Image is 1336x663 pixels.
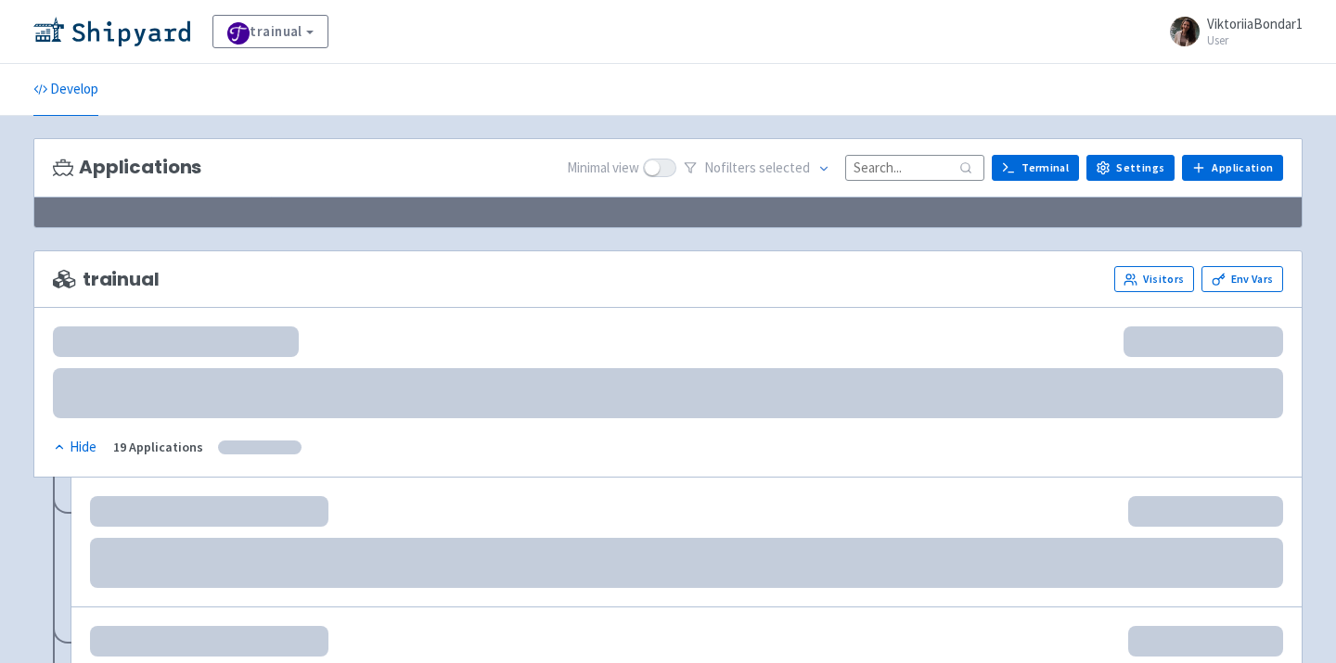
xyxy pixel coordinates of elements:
a: Terminal [992,155,1079,181]
span: trainual [53,269,160,290]
span: No filter s [704,158,810,179]
a: Visitors [1114,266,1194,292]
small: User [1207,34,1303,46]
div: Hide [53,437,96,458]
a: ViktoriiaBondar1 User [1159,17,1303,46]
span: selected [759,159,810,176]
input: Search... [845,155,984,180]
a: Settings [1086,155,1175,181]
div: 19 Applications [113,437,203,458]
a: trainual [212,15,328,48]
span: Minimal view [567,158,639,179]
a: Develop [33,64,98,116]
h3: Applications [53,157,201,178]
a: Application [1182,155,1283,181]
button: Hide [53,437,98,458]
a: Env Vars [1201,266,1283,292]
img: Shipyard logo [33,17,190,46]
span: ViktoriiaBondar1 [1207,15,1303,32]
